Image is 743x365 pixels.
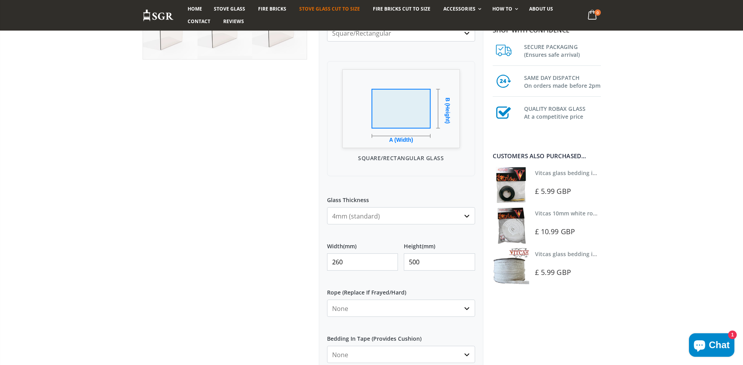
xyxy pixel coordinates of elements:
[252,3,292,15] a: Fire Bricks
[535,250,701,258] a: Vitcas glass bedding in tape - 2mm x 15mm x 2 meters (White)
[535,210,689,217] a: Vitcas 10mm white rope kit - includes rope seal and glue!
[293,3,366,15] a: Stove Glass Cut To Size
[367,3,436,15] a: Fire Bricks Cut To Size
[535,186,571,196] span: £ 5.99 GBP
[143,9,174,22] img: Stove Glass Replacement
[223,18,244,25] span: Reviews
[492,5,512,12] span: How To
[535,169,681,177] a: Vitcas glass bedding in tape - 2mm x 10mm x 2 meters
[524,42,601,59] h3: SECURE PACKAGING (Ensures safe arrival)
[493,207,529,244] img: Vitcas white rope, glue and gloves kit 10mm
[493,248,529,284] img: Vitcas stove glass bedding in tape
[373,5,430,12] span: Fire Bricks Cut To Size
[327,190,475,204] label: Glass Thickness
[443,5,475,12] span: Accessories
[258,5,286,12] span: Fire Bricks
[214,5,245,12] span: Stove Glass
[422,243,435,250] span: (mm)
[188,5,202,12] span: Home
[535,267,571,277] span: £ 5.99 GBP
[342,69,460,148] img: Square/Rectangular Glass
[299,5,360,12] span: Stove Glass Cut To Size
[404,236,475,250] label: Height
[529,5,553,12] span: About us
[493,153,601,159] div: Customers also purchased...
[182,15,216,28] a: Contact
[217,15,250,28] a: Reviews
[595,9,601,16] span: 0
[535,227,575,236] span: £ 10.99 GBP
[687,333,737,359] inbox-online-store-chat: Shopify online store chat
[335,154,467,162] p: Square/Rectangular Glass
[208,3,251,15] a: Stove Glass
[188,18,210,25] span: Contact
[486,3,522,15] a: How To
[524,103,601,121] h3: QUALITY ROBAX GLASS At a competitive price
[523,3,559,15] a: About us
[584,8,600,23] a: 0
[524,72,601,90] h3: SAME DAY DISPATCH On orders made before 2pm
[327,236,398,250] label: Width
[343,243,356,250] span: (mm)
[437,3,485,15] a: Accessories
[493,167,529,203] img: Vitcas stove glass bedding in tape
[182,3,208,15] a: Home
[327,282,475,296] label: Rope (Replace If Frayed/Hard)
[327,329,475,343] label: Bedding In Tape (Provides Cushion)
